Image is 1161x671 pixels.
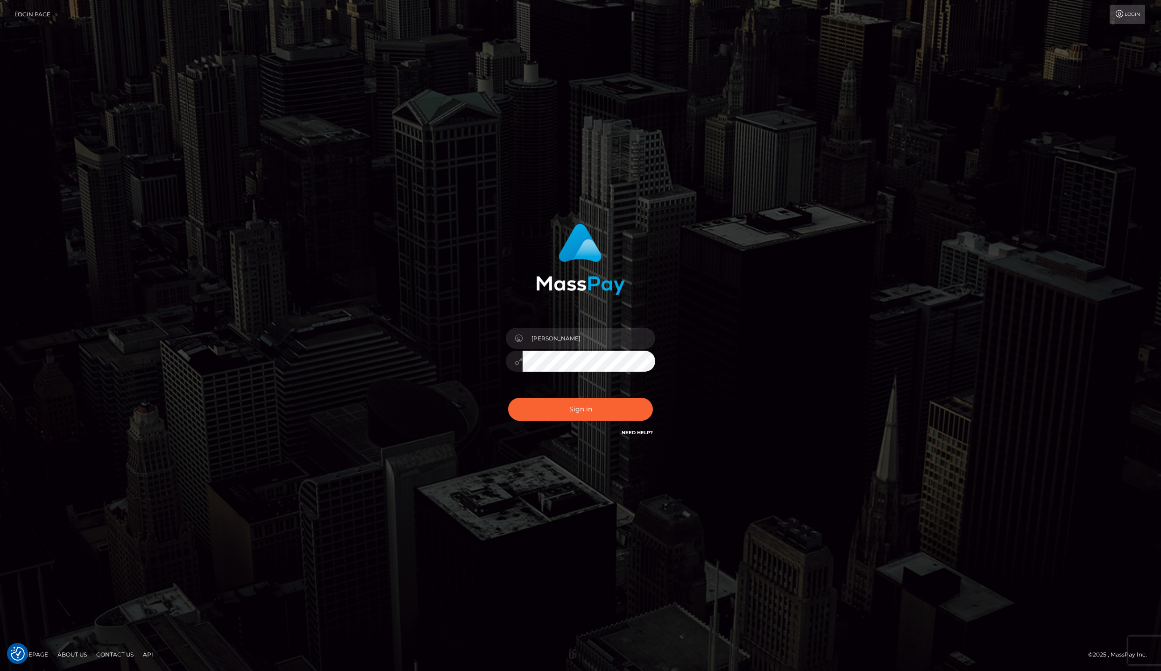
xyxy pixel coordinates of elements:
a: Contact Us [92,647,137,662]
input: Username... [523,328,655,349]
button: Sign in [508,398,653,421]
img: Revisit consent button [11,647,25,661]
button: Consent Preferences [11,647,25,661]
div: © 2025 , MassPay Inc. [1088,650,1154,660]
a: Need Help? [622,430,653,436]
a: Login [1110,5,1145,24]
img: MassPay Login [536,224,625,295]
a: Homepage [10,647,52,662]
a: Login Page [14,5,50,24]
a: About Us [54,647,91,662]
a: API [139,647,157,662]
